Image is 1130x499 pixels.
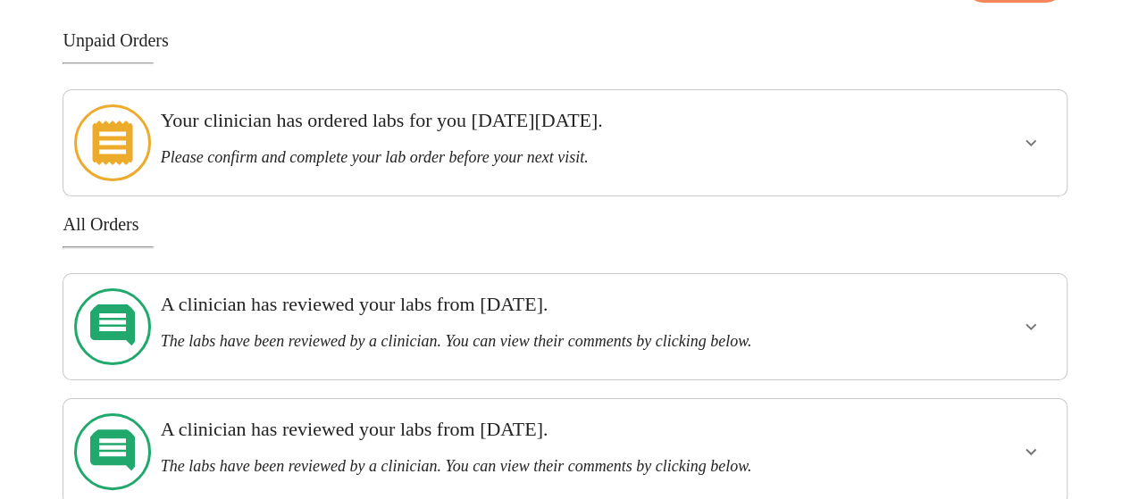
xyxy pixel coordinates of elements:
[161,109,874,132] h3: Your clinician has ordered labs for you [DATE][DATE].
[63,214,1067,235] h3: All Orders
[161,148,874,167] h3: Please confirm and complete your lab order before your next visit.
[1009,121,1052,164] button: show more
[161,457,874,476] h3: The labs have been reviewed by a clinician. You can view their comments by clicking below.
[1009,430,1052,473] button: show more
[161,293,874,316] h3: A clinician has reviewed your labs from [DATE].
[1009,305,1052,348] button: show more
[161,332,874,351] h3: The labs have been reviewed by a clinician. You can view their comments by clicking below.
[161,418,874,441] h3: A clinician has reviewed your labs from [DATE].
[63,30,1067,51] h3: Unpaid Orders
